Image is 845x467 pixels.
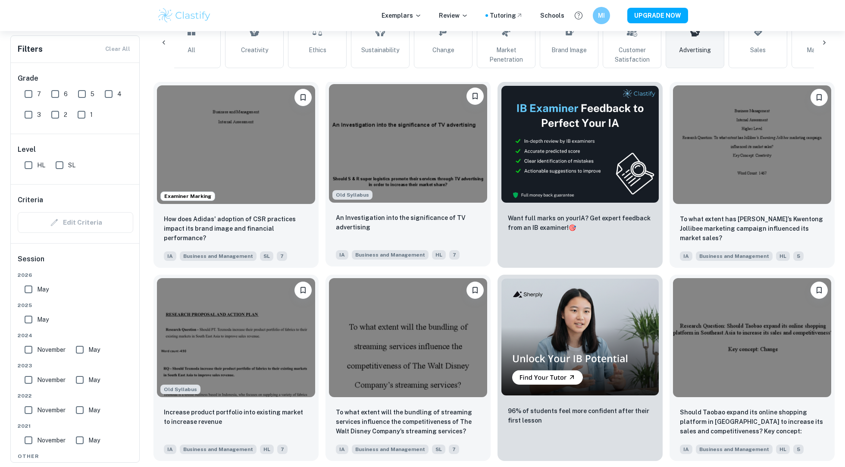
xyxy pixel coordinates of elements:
[164,407,308,426] p: Increase product portfolio into existing market to increase revenue
[501,85,659,203] img: Thumbnail
[18,452,133,460] span: Other
[569,224,576,231] span: 🎯
[18,392,133,400] span: 2022
[294,89,312,106] button: Bookmark
[277,445,288,454] span: 7
[37,405,66,415] span: November
[508,406,652,425] p: 96% of students feel more confident after their first lesson
[670,275,835,461] a: BookmarkShould Taobao expand its online shopping platform in Southeast Asia to increase its sales...
[750,45,766,55] span: Sales
[680,251,692,261] span: IA
[157,7,212,24] img: Clastify logo
[153,82,319,268] a: Examiner MarkingBookmarkHow does Adidas' adoption of CSR practices impact its brand image and fin...
[18,362,133,370] span: 2023
[88,345,100,354] span: May
[670,82,835,268] a: BookmarkTo what extent has Jollibee’s Kwentong Jollibee marketing campaign influenced its market ...
[180,251,257,261] span: Business and Management
[336,445,348,454] span: IA
[776,251,790,261] span: HL
[490,11,523,20] a: Tutoring
[382,11,422,20] p: Exemplars
[37,89,41,99] span: 7
[164,251,176,261] span: IA
[811,282,828,299] button: Bookmark
[325,82,491,268] a: Starting from the May 2024 session, the Business IA requirements have changed. It's OK to refer t...
[432,250,446,260] span: HL
[466,88,484,105] button: Bookmark
[680,445,692,454] span: IA
[64,89,68,99] span: 6
[18,332,133,339] span: 2024
[294,282,312,299] button: Bookmark
[571,8,586,23] button: Help and Feedback
[164,445,176,454] span: IA
[260,445,274,454] span: HL
[309,45,326,55] span: Ethics
[37,160,45,170] span: HL
[432,45,454,55] span: Change
[807,45,836,55] span: Marketing
[18,212,133,233] div: Criteria filters are unavailable when searching by topic
[88,436,100,445] span: May
[277,251,287,261] span: 7
[336,213,480,232] p: An Investigation into the significance of TV advertising
[37,110,41,119] span: 3
[18,271,133,279] span: 2026
[180,445,257,454] span: Business and Management
[352,250,429,260] span: Business and Management
[37,285,49,294] span: May
[336,250,348,260] span: IA
[260,251,273,261] span: SL
[160,385,200,394] span: Old Syllabus
[696,445,773,454] span: Business and Management
[64,110,67,119] span: 2
[466,282,484,299] button: Bookmark
[449,250,460,260] span: 7
[551,45,587,55] span: Brand Image
[88,405,100,415] span: May
[498,275,663,461] a: Thumbnail96% of students feel more confident after their first lesson
[481,45,532,64] span: Market Penetration
[18,301,133,309] span: 2025
[241,45,268,55] span: Creativity
[164,214,308,243] p: How does Adidas' adoption of CSR practices impact its brand image and financial performance?
[157,85,315,204] img: Business and Management IA example thumbnail: How does Adidas' adoption of CSR practic
[325,275,491,461] a: BookmarkTo what extent will the bundling of streaming services influence the competitiveness of T...
[680,407,824,437] p: Should Taobao expand its online shopping platform in Southeast Asia to increase its sales and com...
[37,345,66,354] span: November
[776,445,790,454] span: HL
[540,11,564,20] a: Schools
[508,213,652,232] p: Want full marks on your IA ? Get expert feedback from an IB examiner!
[607,45,657,64] span: Customer Satisfaction
[18,43,43,55] h6: Filters
[37,375,66,385] span: November
[593,7,610,24] button: MI
[18,422,133,430] span: 2021
[673,85,831,204] img: Business and Management IA example thumbnail: To what extent has Jollibee’s Kwentong J
[449,445,459,454] span: 7
[18,254,133,271] h6: Session
[332,190,372,200] span: Old Syllabus
[117,89,122,99] span: 4
[153,275,319,461] a: Starting from the May 2024 session, the Business IA requirements have changed. It's OK to refer t...
[432,445,445,454] span: SL
[329,84,487,203] img: Business and Management IA example thumbnail: An Investigation into the significance o
[18,73,133,84] h6: Grade
[188,45,195,55] span: All
[696,251,773,261] span: Business and Management
[679,45,711,55] span: Advertising
[332,190,372,200] div: Starting from the May 2024 session, the Business IA requirements have changed. It's OK to refer t...
[157,278,315,397] img: Business and Management IA example thumbnail: Increase product portfolio into existing
[501,278,659,396] img: Thumbnail
[18,195,43,205] h6: Criteria
[352,445,429,454] span: Business and Management
[68,160,75,170] span: SL
[18,144,133,155] h6: Level
[37,436,66,445] span: November
[673,278,831,397] img: Business and Management IA example thumbnail: Should Taobao expand its online shopping
[793,445,804,454] span: 5
[160,385,200,394] div: Starting from the May 2024 session, the Business IA requirements have changed. It's OK to refer t...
